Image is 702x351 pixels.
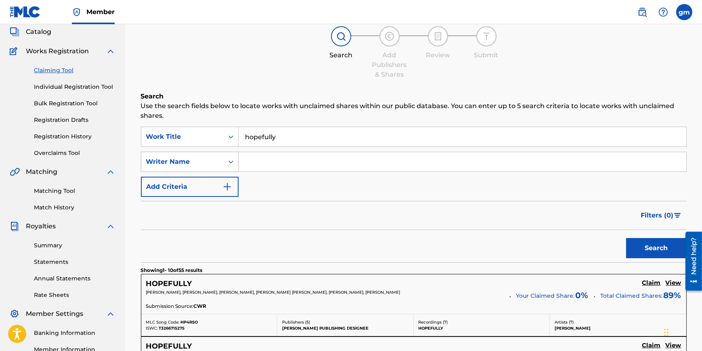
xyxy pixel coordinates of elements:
[34,116,115,124] a: Registration Drafts
[10,167,20,177] img: Matching
[466,50,507,60] div: Submit
[34,66,115,75] a: Claiming Tool
[385,31,394,41] img: step indicator icon for Add Publishers & Shares
[146,279,192,288] h5: HOPEFULLY
[146,320,180,325] span: MLC Song Code:
[666,279,681,288] a: View
[146,157,219,167] div: Writer Name
[555,325,681,331] p: [PERSON_NAME]
[34,99,115,108] a: Bulk Registration Tool
[159,326,185,331] span: T3266715275
[555,319,681,325] p: Artists ( 7 )
[637,7,647,17] img: search
[106,167,115,177] img: expand
[34,274,115,283] a: Annual Statements
[369,50,410,79] div: Add Publishers & Shares
[146,342,192,351] h5: HOPEFULLY
[34,329,115,337] a: Banking Information
[664,289,681,301] span: 89 %
[34,241,115,250] a: Summary
[642,342,661,349] h5: Claim
[419,319,545,325] p: Recordings ( 7 )
[194,303,207,310] span: CWR
[433,31,443,41] img: step indicator icon for Review
[146,132,219,142] div: Work Title
[418,50,458,60] div: Review
[666,279,681,287] h5: View
[106,221,115,231] img: expand
[10,221,19,231] img: Royalties
[10,46,20,56] img: Works Registration
[655,4,671,20] div: Help
[34,83,115,91] a: Individual Registration Tool
[34,291,115,299] a: Rate Sheets
[34,149,115,157] a: Overclaims Tool
[141,92,687,101] h6: Search
[146,290,400,295] span: [PERSON_NAME], [PERSON_NAME], [PERSON_NAME], [PERSON_NAME] [PERSON_NAME], [PERSON_NAME], [PERSON_...
[641,211,674,220] span: Filters ( 0 )
[34,187,115,195] a: Matching Tool
[26,27,51,37] span: Catalog
[26,221,56,231] span: Royalties
[106,46,115,56] img: expand
[10,6,41,18] img: MLC Logo
[282,319,409,325] p: Publishers ( 5 )
[658,7,668,17] img: help
[601,292,663,299] span: Total Claimed Shares:
[642,279,661,287] h5: Claim
[664,320,669,345] div: Drag
[141,267,203,274] p: Showing 1 - 10 of 55 results
[336,31,346,41] img: step indicator icon for Search
[482,31,491,41] img: step indicator icon for Submit
[626,238,687,258] button: Search
[576,289,589,301] span: 0 %
[34,132,115,141] a: Registration History
[72,7,82,17] img: Top Rightsholder
[321,50,361,60] div: Search
[516,292,575,300] span: Your Claimed Share:
[282,325,409,331] p: [PERSON_NAME] PUBLISHING DESIGNEE
[26,46,89,56] span: Works Registration
[86,7,115,17] span: Member
[141,127,687,262] form: Search Form
[10,27,51,37] a: CatalogCatalog
[146,326,158,331] span: ISWC:
[419,325,545,331] p: HOPEFULLY
[34,258,115,266] a: Statements
[679,229,702,294] iframe: Resource Center
[106,309,115,319] img: expand
[636,205,687,226] button: Filters (0)
[26,309,83,319] span: Member Settings
[634,4,650,20] a: Public Search
[676,4,692,20] div: User Menu
[146,303,194,310] span: Submission Source:
[181,320,198,325] span: HP4R5O
[662,312,702,351] iframe: Chat Widget
[222,182,232,192] img: 9d2ae6d4665cec9f34b9.svg
[34,203,115,212] a: Match History
[10,27,19,37] img: Catalog
[141,101,687,121] p: Use the search fields below to locate works with unclaimed shares within our public database. You...
[10,309,19,319] img: Member Settings
[141,177,239,197] button: Add Criteria
[674,213,681,218] img: filter
[26,167,57,177] span: Matching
